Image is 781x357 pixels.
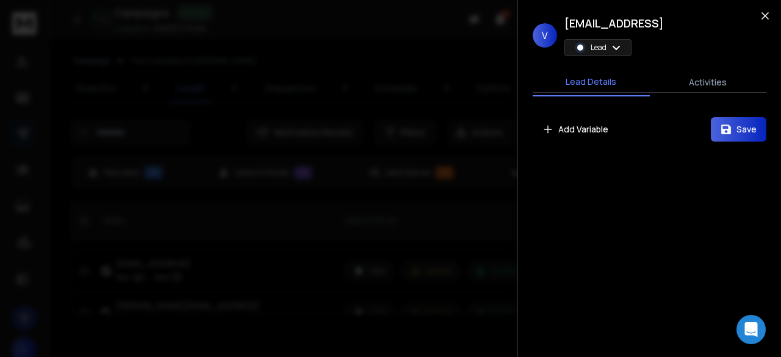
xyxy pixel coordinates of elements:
span: V [533,23,557,48]
button: Activities [650,69,767,96]
button: Lead Details [533,68,650,96]
button: Save [711,117,766,142]
button: Add Variable [533,117,618,142]
div: Open Intercom Messenger [736,315,766,344]
h1: [EMAIL_ADDRESS] [564,15,664,32]
p: Lead [591,43,606,52]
